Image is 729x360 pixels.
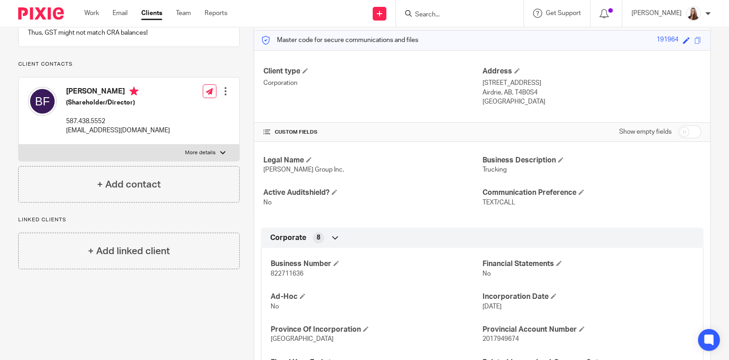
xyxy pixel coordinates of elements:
p: [GEOGRAPHIC_DATA] [483,97,701,106]
span: 2017949674 [483,336,519,342]
p: [STREET_ADDRESS] [483,78,701,88]
p: 587.438.5552 [66,117,170,126]
h5: (Shareholder/Director) [66,98,170,107]
label: Show empty fields [619,127,672,136]
h4: CUSTOM FIELDS [263,129,482,136]
h4: [PERSON_NAME] [66,87,170,98]
span: Corporate [270,233,306,243]
h4: Provincial Account Number [483,325,694,334]
img: Pixie [18,7,64,20]
p: Airdrie, AB, T4B0S4 [483,88,701,97]
p: Corporation [263,78,482,88]
p: More details [185,149,216,157]
h4: Legal Name [263,156,482,165]
img: Larissa-headshot-cropped.jpg [686,6,701,21]
a: Clients [141,9,162,18]
h4: Ad-Hoc [271,292,482,302]
span: No [263,199,272,206]
span: [PERSON_NAME] Group Inc. [263,167,344,173]
p: Master code for secure communications and files [261,36,418,45]
span: [GEOGRAPHIC_DATA] [271,336,334,342]
span: [DATE] [483,303,502,310]
span: Trucking [483,167,507,173]
input: Search [414,11,496,19]
h4: Active Auditshield? [263,188,482,198]
span: No [271,303,279,310]
p: Linked clients [18,216,240,224]
div: 191964 [657,35,678,46]
span: 822711636 [271,271,303,277]
h4: Business Number [271,259,482,269]
h4: Address [483,67,701,76]
span: No [483,271,491,277]
p: Client contacts [18,61,240,68]
p: [EMAIL_ADDRESS][DOMAIN_NAME] [66,126,170,135]
h4: + Add linked client [88,244,170,258]
h4: Communication Preference [483,188,701,198]
a: Reports [205,9,227,18]
h4: Incorporation Date [483,292,694,302]
h4: Business Description [483,156,701,165]
a: Email [113,9,128,18]
a: Work [84,9,99,18]
img: svg%3E [28,87,57,116]
p: [PERSON_NAME] [631,9,682,18]
span: TEXT/CALL [483,199,515,206]
h4: Client type [263,67,482,76]
a: Team [176,9,191,18]
h4: + Add contact [97,177,161,192]
span: Get Support [546,10,581,16]
h4: Financial Statements [483,259,694,269]
h4: Province Of Incorporation [271,325,482,334]
span: 8 [317,233,320,242]
i: Primary [129,87,139,96]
